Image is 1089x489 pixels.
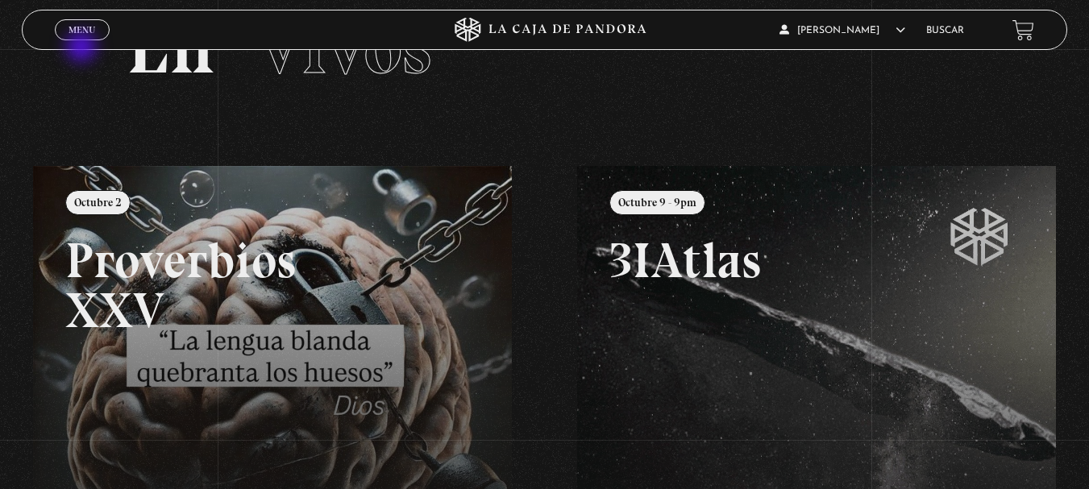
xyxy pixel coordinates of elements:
[256,1,431,93] span: Vivos
[63,39,101,50] span: Cerrar
[1012,19,1034,41] a: View your shopping cart
[926,26,964,35] a: Buscar
[779,26,905,35] span: [PERSON_NAME]
[69,25,95,35] span: Menu
[127,9,963,85] h2: En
